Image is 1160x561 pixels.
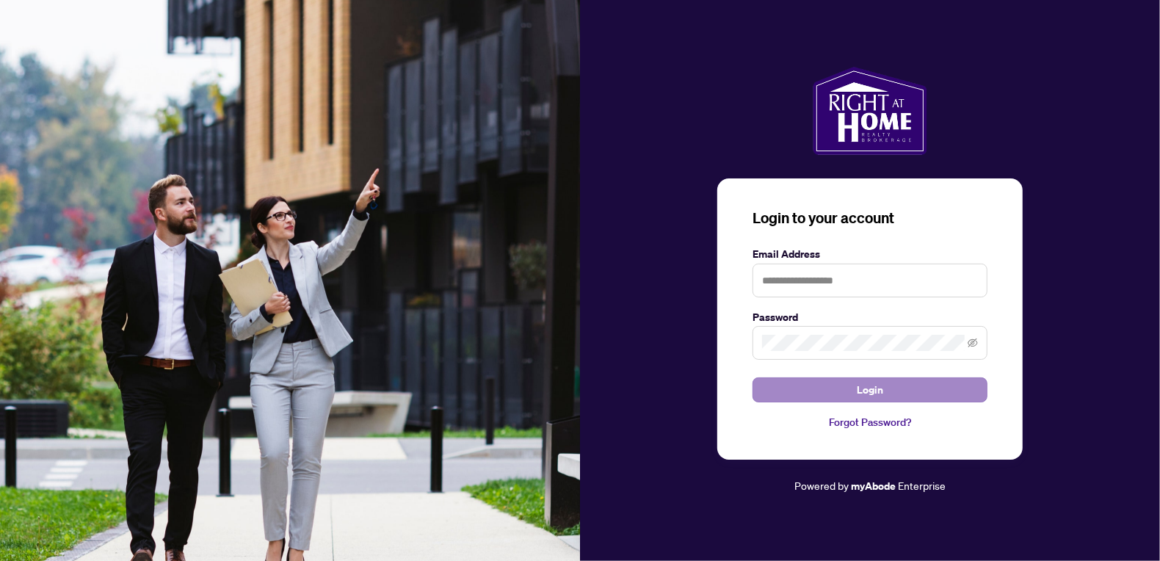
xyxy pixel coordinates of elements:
a: myAbode [851,478,896,494]
span: eye-invisible [968,338,978,348]
h3: Login to your account [753,208,987,228]
span: Powered by [794,479,849,492]
img: ma-logo [813,67,927,155]
button: Login [753,377,987,402]
label: Password [753,309,987,325]
span: Login [857,378,883,402]
span: Enterprise [898,479,946,492]
label: Email Address [753,246,987,262]
a: Forgot Password? [753,414,987,430]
